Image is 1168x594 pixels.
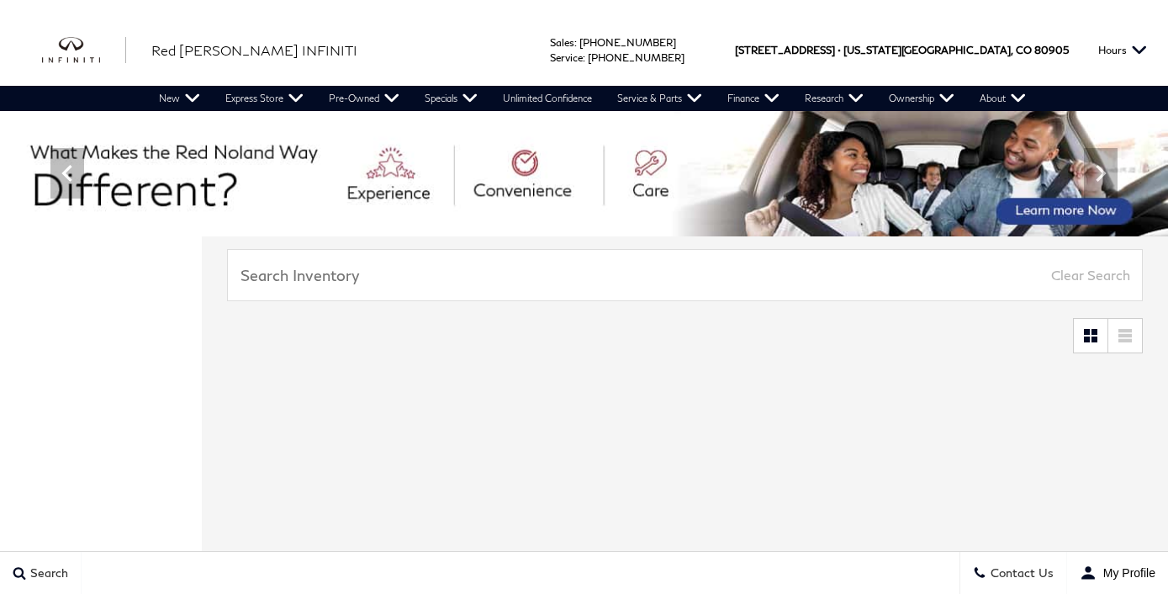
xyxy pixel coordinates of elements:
[735,14,841,86] span: [STREET_ADDRESS] •
[227,249,1143,301] input: Search Inventory
[316,86,412,111] a: Pre-Owned
[876,86,967,111] a: Ownership
[792,86,876,111] a: Research
[213,86,316,111] a: Express Store
[735,44,1069,56] a: [STREET_ADDRESS] • [US_STATE][GEOGRAPHIC_DATA], CO 80905
[1097,566,1155,580] span: My Profile
[588,51,684,64] a: [PHONE_NUMBER]
[412,86,490,111] a: Specials
[42,37,126,64] img: INFINITI
[151,42,357,58] span: Red [PERSON_NAME] INFINITI
[1034,14,1069,86] span: 80905
[1090,14,1155,86] button: Open the hours dropdown
[986,566,1054,581] span: Contact Us
[1067,552,1168,594] button: user-profile-menu
[967,86,1039,111] a: About
[579,36,676,49] a: [PHONE_NUMBER]
[583,51,585,64] span: :
[146,86,1039,111] nav: Main Navigation
[151,40,357,61] a: Red [PERSON_NAME] INFINITI
[490,86,605,111] a: Unlimited Confidence
[550,51,583,64] span: Service
[843,14,1013,86] span: [US_STATE][GEOGRAPHIC_DATA],
[550,36,574,49] span: Sales
[26,566,68,581] span: Search
[605,86,715,111] a: Service & Parts
[42,37,126,64] a: infiniti
[146,86,213,111] a: New
[715,86,792,111] a: Finance
[574,36,577,49] span: :
[1016,14,1032,86] span: CO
